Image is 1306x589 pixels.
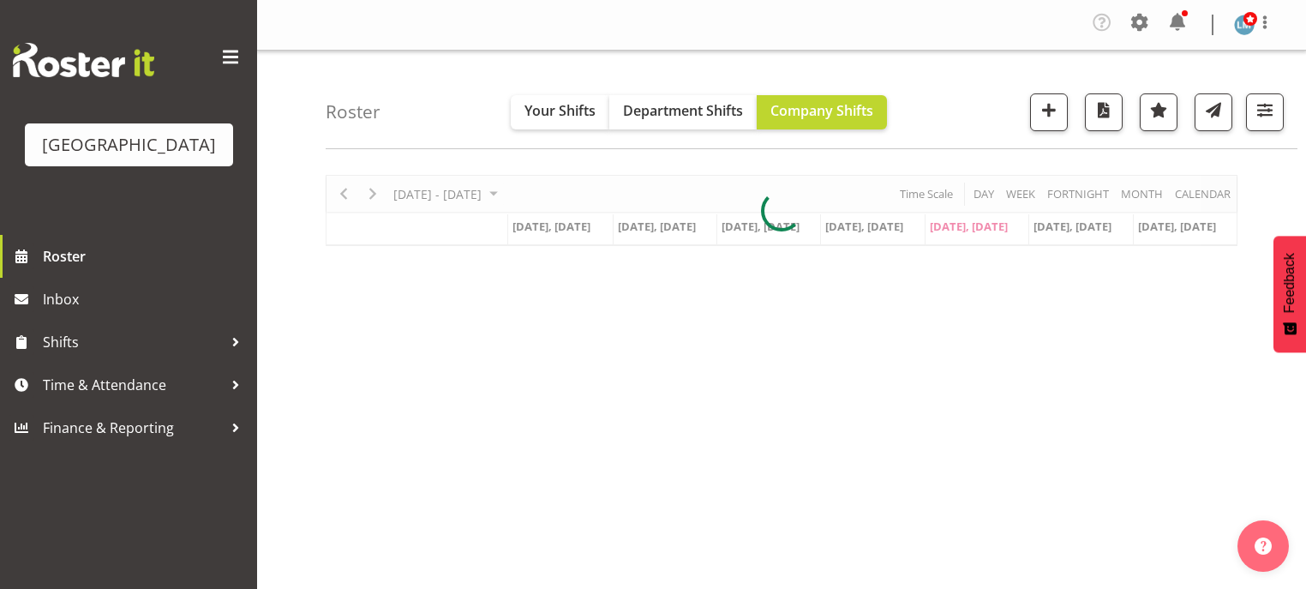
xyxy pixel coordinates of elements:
img: help-xxl-2.png [1255,538,1272,555]
img: lesley-mckenzie127.jpg [1234,15,1255,35]
button: Company Shifts [757,95,887,129]
span: Feedback [1282,253,1297,313]
button: Add a new shift [1030,93,1068,131]
button: Feedback - Show survey [1273,236,1306,352]
span: Your Shifts [524,101,596,120]
div: [GEOGRAPHIC_DATA] [42,132,216,158]
img: Rosterit website logo [13,43,154,77]
span: Roster [43,243,249,269]
span: Company Shifts [770,101,873,120]
button: Highlight an important date within the roster. [1140,93,1177,131]
h4: Roster [326,102,380,122]
span: Department Shifts [623,101,743,120]
button: Download a PDF of the roster according to the set date range. [1085,93,1123,131]
button: Filter Shifts [1246,93,1284,131]
span: Finance & Reporting [43,415,223,441]
button: Send a list of all shifts for the selected filtered period to all rostered employees. [1195,93,1232,131]
span: Inbox [43,286,249,312]
button: Your Shifts [511,95,609,129]
span: Time & Attendance [43,372,223,398]
span: Shifts [43,329,223,355]
button: Department Shifts [609,95,757,129]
